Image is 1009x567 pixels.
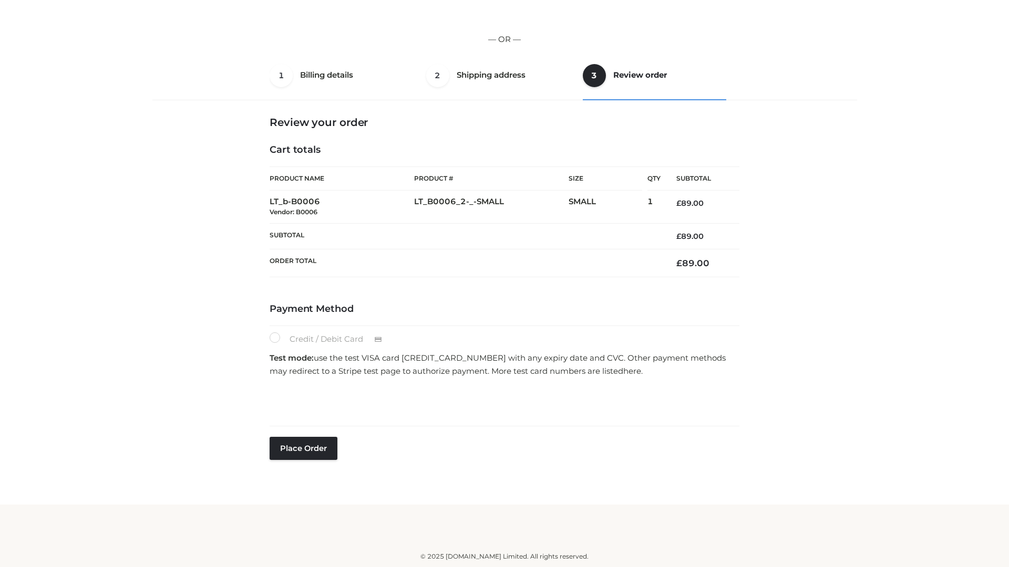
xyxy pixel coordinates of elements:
label: Credit / Debit Card [270,332,393,346]
td: LT_B0006_2-_-SMALL [414,191,569,224]
span: £ [676,258,682,268]
span: £ [676,198,681,208]
bdi: 89.00 [676,258,709,268]
th: Size [569,167,642,191]
h4: Cart totals [270,144,739,156]
h4: Payment Method [270,303,739,315]
th: Subtotal [270,223,661,249]
th: Product Name [270,166,414,191]
a: here [623,366,641,376]
th: Product # [414,166,569,191]
td: SMALL [569,191,647,224]
iframe: Secure payment input frame [267,381,737,419]
h3: Review your order [270,116,739,129]
img: Credit / Debit Card [368,333,388,346]
td: 1 [647,191,661,224]
th: Order Total [270,249,661,277]
button: Place order [270,437,337,460]
small: Vendor: B0006 [270,208,317,216]
th: Qty [647,166,661,191]
bdi: 89.00 [676,232,704,241]
th: Subtotal [661,167,739,191]
p: — OR — [156,33,853,46]
strong: Test mode: [270,353,314,363]
div: © 2025 [DOMAIN_NAME] Limited. All rights reserved. [156,551,853,562]
span: £ [676,232,681,241]
td: LT_b-B0006 [270,191,414,224]
p: use the test VISA card [CREDIT_CARD_NUMBER] with any expiry date and CVC. Other payment methods m... [270,351,739,378]
bdi: 89.00 [676,198,704,208]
